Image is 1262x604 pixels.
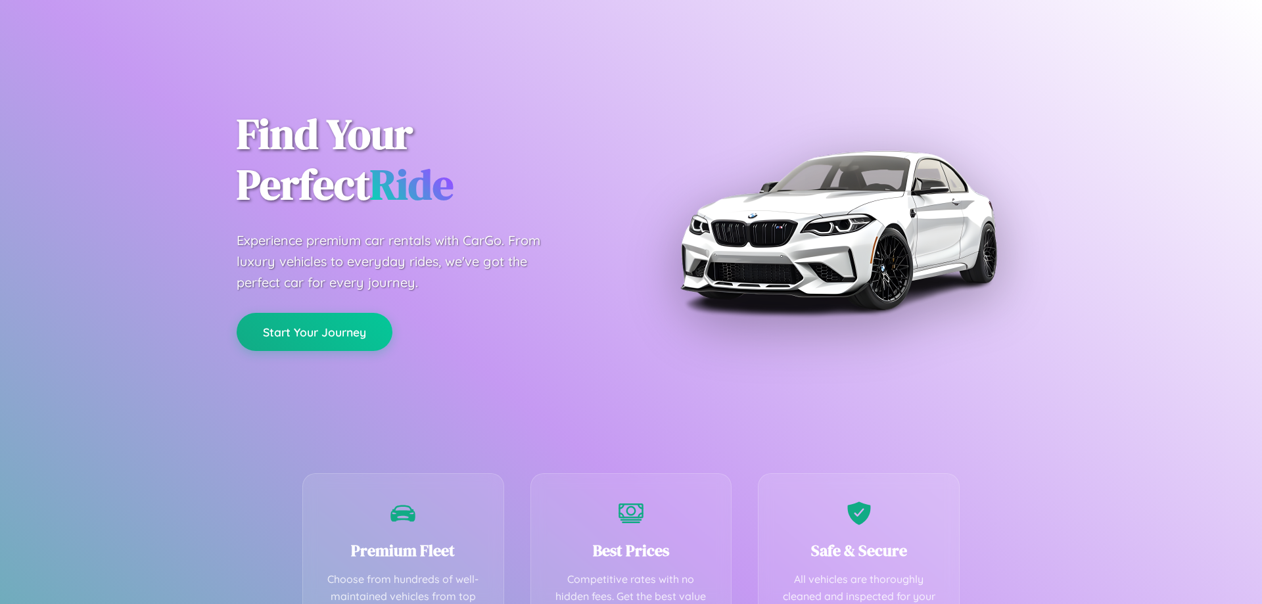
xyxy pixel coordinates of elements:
[778,540,939,561] h3: Safe & Secure
[237,313,392,351] button: Start Your Journey
[551,540,712,561] h3: Best Prices
[370,156,454,213] span: Ride
[323,540,484,561] h3: Premium Fleet
[237,109,611,210] h1: Find Your Perfect
[237,230,565,293] p: Experience premium car rentals with CarGo. From luxury vehicles to everyday rides, we've got the ...
[674,66,1002,394] img: Premium BMW car rental vehicle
